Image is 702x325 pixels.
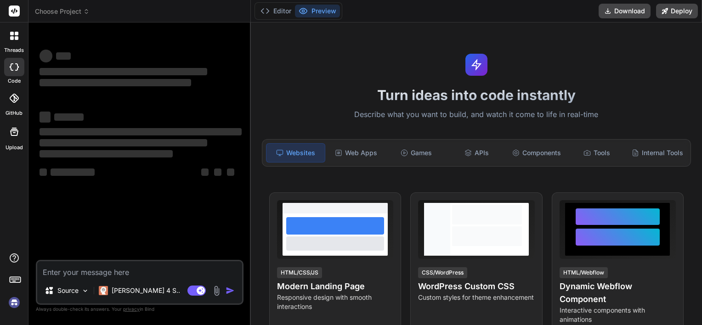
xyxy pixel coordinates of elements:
div: CSS/WordPress [418,267,467,278]
div: Internal Tools [628,143,687,162]
div: HTML/CSS/JS [277,267,322,278]
p: Responsive design with smooth interactions [277,293,393,311]
span: ‌ [56,52,71,60]
div: Tools [568,143,626,162]
img: Claude 4 Sonnet [99,286,108,295]
span: ‌ [40,168,47,176]
p: Describe what you want to build, and watch it come to life in real-time [256,109,696,121]
p: Always double-check its answers. Your in Bind [36,305,243,314]
div: Web Apps [327,143,385,162]
span: ‌ [40,128,242,135]
button: Download [599,4,651,18]
button: Deploy [656,4,698,18]
h4: WordPress Custom CSS [418,280,534,293]
label: threads [4,46,24,54]
span: ‌ [40,139,207,146]
span: ‌ [51,168,95,176]
div: APIs [447,143,506,162]
span: ‌ [40,50,52,62]
img: Pick Models [81,287,89,295]
span: ‌ [54,113,84,121]
span: ‌ [40,79,191,86]
div: HTML/Webflow [560,267,608,278]
p: Source [57,286,79,295]
p: Interactive components with animations [560,306,676,324]
img: signin [6,295,22,310]
span: ‌ [40,150,173,157]
div: Games [387,143,446,162]
h1: Turn ideas into code instantly [256,87,696,103]
label: GitHub [6,109,23,117]
span: ‌ [201,168,209,176]
span: ‌ [40,112,51,123]
p: Custom styles for theme enhancement [418,293,534,302]
img: attachment [211,286,222,296]
span: ‌ [40,68,207,75]
span: ‌ [214,168,221,176]
label: Upload [6,144,23,151]
span: Choose Project [35,7,90,16]
p: [PERSON_NAME] 4 S.. [112,286,180,295]
h4: Modern Landing Page [277,280,393,293]
h4: Dynamic Webflow Component [560,280,676,306]
button: Preview [295,5,340,17]
button: Editor [257,5,295,17]
img: icon [226,286,235,295]
span: ‌ [227,168,234,176]
div: Components [508,143,566,162]
span: privacy [123,306,140,312]
div: Websites [266,143,325,162]
label: code [8,77,21,85]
